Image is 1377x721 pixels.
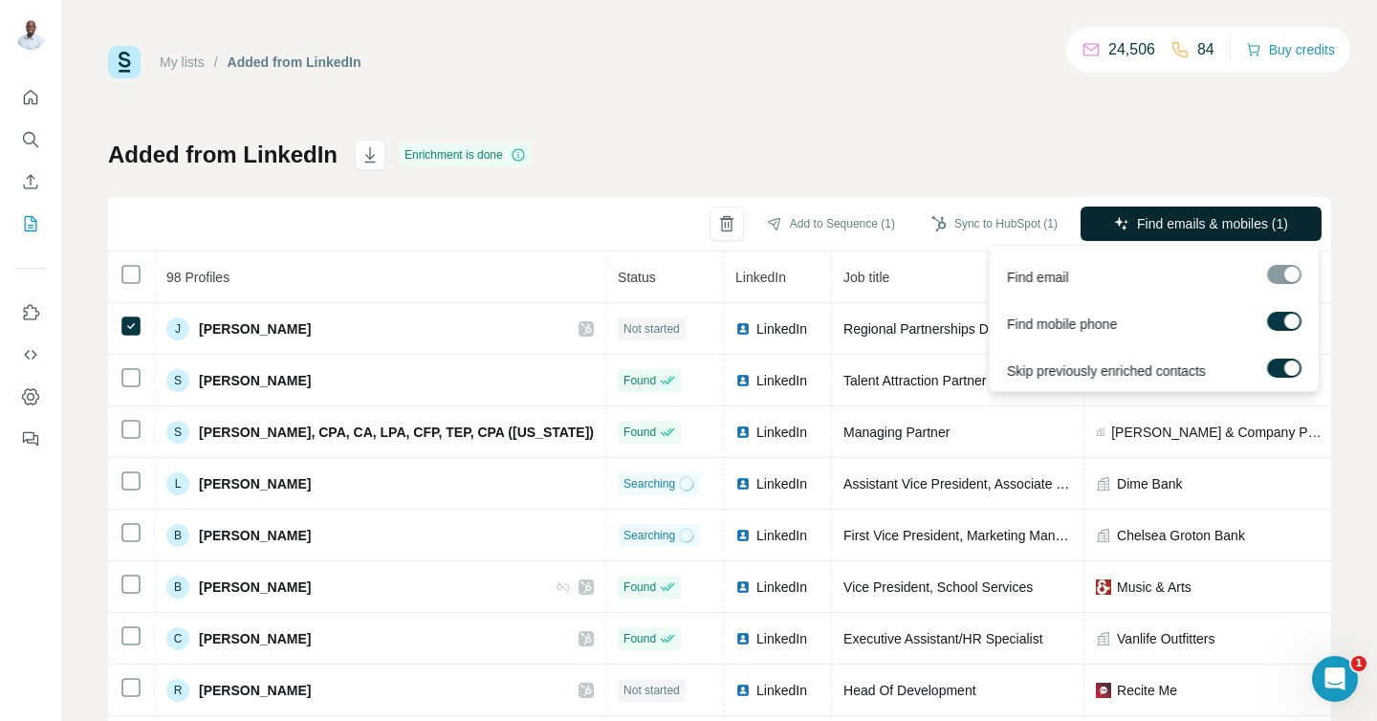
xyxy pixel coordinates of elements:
span: Find email [1007,268,1069,287]
span: [PERSON_NAME] [199,578,311,597]
img: LinkedIn logo [735,476,751,492]
span: [PERSON_NAME] [199,526,311,545]
span: LinkedIn [756,681,807,700]
span: Searching [623,475,675,492]
button: Buy credits [1246,36,1335,63]
img: LinkedIn logo [735,579,751,595]
span: LinkedIn [756,474,807,493]
img: company-logo [1096,683,1111,698]
div: Added from LinkedIn [228,53,361,72]
div: S [166,369,189,392]
img: LinkedIn logo [735,425,751,440]
img: company-logo [1096,579,1111,595]
span: Executive Assistant/HR Specialist [843,631,1043,646]
span: Searching [623,527,675,544]
div: Enrichment is done [399,143,532,166]
span: Regional Partnerships Director [843,321,1026,337]
span: Found [623,630,656,647]
li: / [214,53,218,72]
button: Search [15,122,46,157]
img: LinkedIn logo [735,373,751,388]
img: LinkedIn logo [735,528,751,543]
span: Vice President, School Services [843,579,1033,595]
iframe: Intercom live chat [1312,656,1358,702]
img: LinkedIn logo [735,631,751,646]
span: Recite Me [1117,681,1177,700]
span: Dime Bank [1117,474,1182,493]
span: LinkedIn [756,629,807,648]
span: Talent Attraction Partner (Sales) [843,373,1033,388]
span: 1 [1351,656,1366,671]
span: [PERSON_NAME] [199,629,311,648]
span: 98 Profiles [166,270,229,285]
button: Feedback [15,422,46,456]
div: B [166,576,189,599]
img: LinkedIn logo [735,321,751,337]
div: R [166,679,189,702]
p: 84 [1197,38,1214,61]
button: Use Surfe API [15,338,46,372]
span: LinkedIn [756,526,807,545]
img: LinkedIn logo [735,683,751,698]
p: 24,506 [1108,38,1155,61]
span: Chelsea Groton Bank [1117,526,1245,545]
span: Not started [623,320,680,338]
span: Assistant Vice President, Associate Director of Marketing & Communications [843,476,1297,492]
div: L [166,472,189,495]
button: Add to Sequence (1) [754,209,908,238]
div: B [166,524,189,547]
span: Found [623,372,656,389]
span: Job title [843,270,889,285]
span: Vanlife Outfitters [1117,629,1214,648]
span: Music & Arts [1117,578,1191,597]
button: My lists [15,207,46,241]
button: Enrich CSV [15,164,46,199]
span: Not started [623,682,680,699]
div: S [166,421,189,444]
span: First Vice President, Marketing Manager [843,528,1082,543]
span: Head Of Development [843,683,976,698]
span: [PERSON_NAME] & Company Professional Corporation [1111,423,1324,442]
span: Find emails & mobiles (1) [1137,214,1288,233]
span: [PERSON_NAME] [199,681,311,700]
span: Managing Partner [843,425,950,440]
button: Find emails & mobiles (1) [1081,207,1322,241]
div: C [166,627,189,650]
span: LinkedIn [756,319,807,339]
button: Use Surfe on LinkedIn [15,295,46,330]
div: J [166,317,189,340]
span: [PERSON_NAME] [199,371,311,390]
span: LinkedIn [756,371,807,390]
span: Found [623,579,656,596]
h1: Added from LinkedIn [108,140,338,170]
button: Sync to HubSpot (1) [918,209,1071,238]
a: My lists [160,55,205,70]
span: LinkedIn [756,423,807,442]
img: Surfe Logo [108,46,141,78]
span: Skip previously enriched contacts [1007,361,1206,381]
span: LinkedIn [735,270,786,285]
span: [PERSON_NAME] [199,319,311,339]
span: Found [623,424,656,441]
button: Dashboard [15,380,46,414]
span: Status [618,270,656,285]
span: [PERSON_NAME] [199,474,311,493]
span: [PERSON_NAME], CPA, CA, LPA, CFP, TEP, CPA ([US_STATE]) [199,423,594,442]
img: Avatar [15,19,46,50]
span: Find mobile phone [1007,315,1117,334]
button: Quick start [15,80,46,115]
span: LinkedIn [756,578,807,597]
